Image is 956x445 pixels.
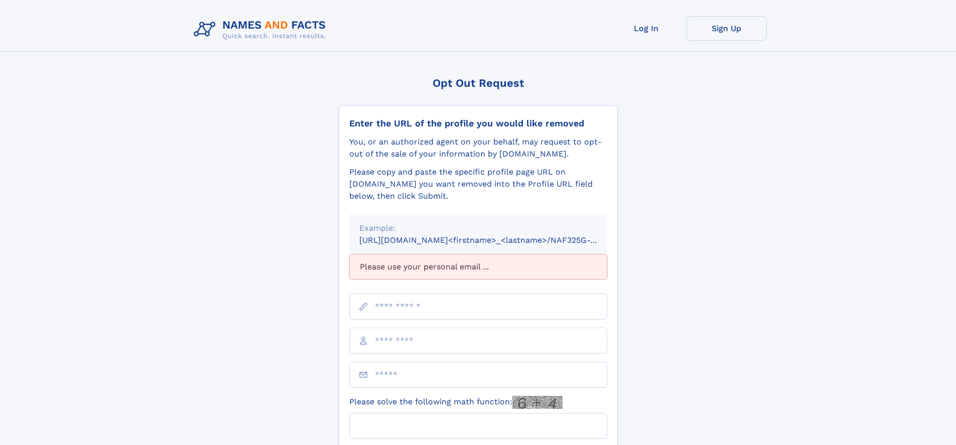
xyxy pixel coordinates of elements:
a: Log In [606,16,687,41]
small: [URL][DOMAIN_NAME]<firstname>_<lastname>/NAF325G-xxxxxxxx [359,235,626,245]
div: Please use your personal email ... [349,254,607,279]
div: Enter the URL of the profile you would like removed [349,118,607,129]
div: Example: [359,222,597,234]
div: Opt Out Request [339,77,618,89]
a: Sign Up [687,16,767,41]
div: You, or an authorized agent on your behalf, may request to opt-out of the sale of your informatio... [349,136,607,160]
label: Please solve the following math function: [349,396,563,409]
img: Logo Names and Facts [190,16,334,43]
div: Please copy and paste the specific profile page URL on [DOMAIN_NAME] you want removed into the Pr... [349,166,607,202]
